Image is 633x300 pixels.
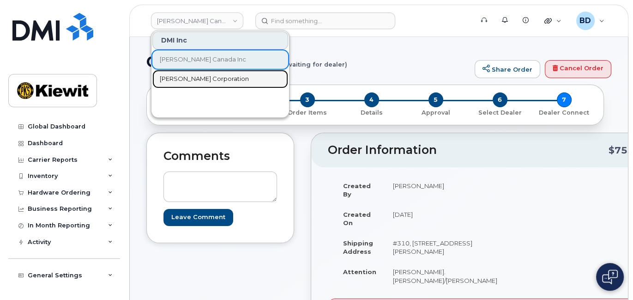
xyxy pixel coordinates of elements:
a: [PERSON_NAME] Canada Inc [152,50,288,69]
strong: Created By [343,182,371,198]
img: Open chat [602,269,618,284]
p: Order Items [279,109,336,117]
a: Share Order [475,60,540,79]
span: 3 [300,92,315,107]
h2: Comments [163,150,277,163]
span: 4 [364,92,379,107]
h2: Order Information [328,144,609,157]
h1: Order No.298923 [146,54,470,70]
span: 5 [428,92,443,107]
p: Select Dealer [471,109,528,117]
p: Details [343,109,400,117]
a: [PERSON_NAME] Corporation [152,70,288,88]
td: #310, [STREET_ADDRESS][PERSON_NAME] [385,233,506,262]
small: (waiting for dealer) [285,54,347,68]
td: [PERSON_NAME].[PERSON_NAME]/[PERSON_NAME] [385,262,506,290]
input: Leave Comment [163,209,233,226]
a: 6 Select Dealer [468,107,532,117]
span: 6 [493,92,507,107]
td: [DATE] [385,204,506,233]
td: [PERSON_NAME] [385,176,506,204]
a: 3 Order Items [275,107,339,117]
strong: Attention [343,268,376,276]
p: Approval [407,109,464,117]
a: 5 Approval [404,107,468,117]
div: DMI Inc [152,31,288,49]
span: [PERSON_NAME] Canada Inc [160,55,246,64]
a: Cancel Order [545,60,611,79]
a: 4 Details [339,107,404,117]
strong: Created On [343,211,371,227]
strong: Shipping Address [343,239,373,256]
span: [PERSON_NAME] Corporation [160,74,249,84]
